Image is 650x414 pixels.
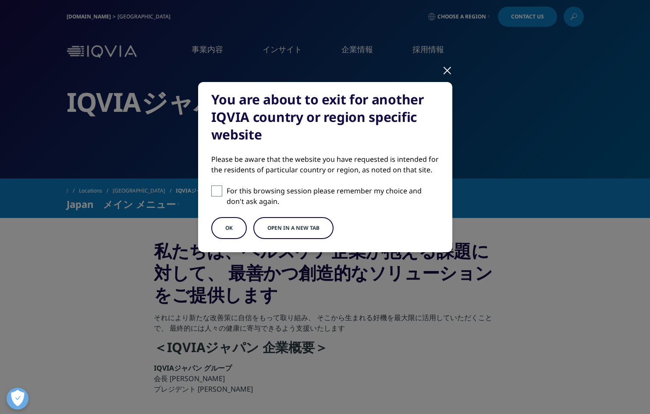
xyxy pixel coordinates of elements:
[211,217,247,239] button: OK
[7,388,28,410] button: 優先設定センターを開く
[211,91,439,143] div: You are about to exit for another IQVIA country or region specific website
[211,154,439,175] div: Please be aware that the website you have requested is intended for the residents of particular c...
[253,217,334,239] button: Open in a new tab
[227,186,439,207] p: For this browsing session please remember my choice and don't ask again.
